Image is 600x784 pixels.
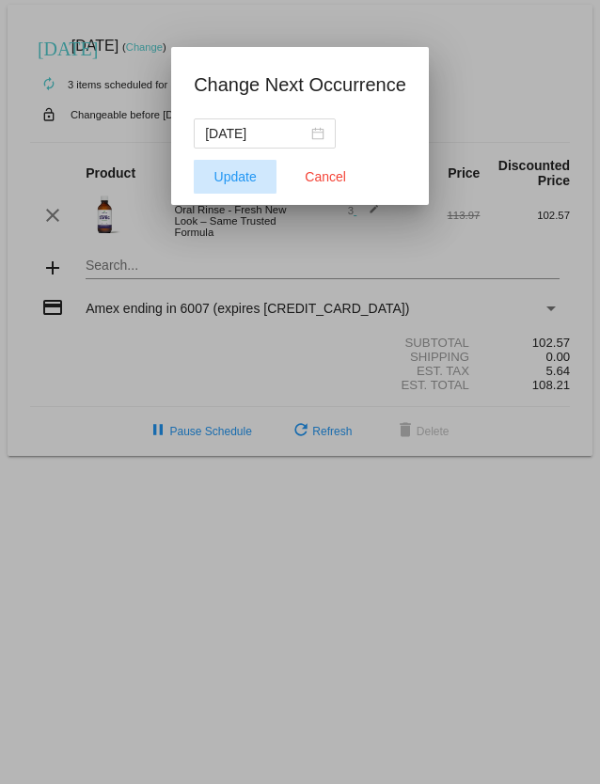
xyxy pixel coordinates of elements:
input: Select date [205,123,308,144]
button: Update [194,160,276,194]
button: Close dialog [284,160,367,194]
span: Update [214,169,257,184]
span: Cancel [305,169,346,184]
h1: Change Next Occurrence [194,70,406,100]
